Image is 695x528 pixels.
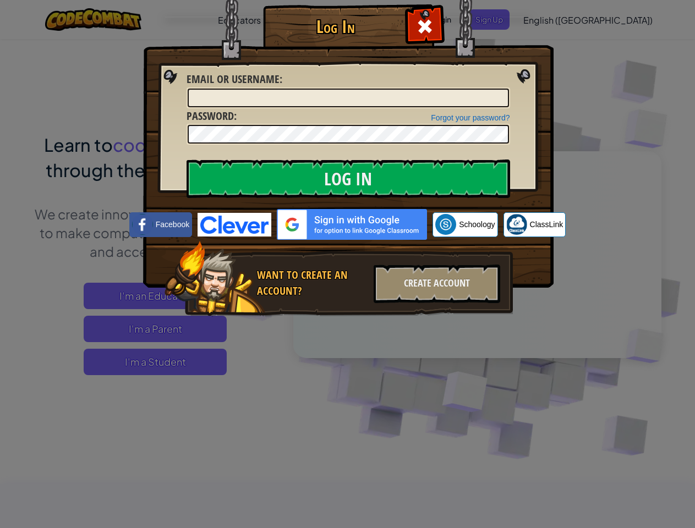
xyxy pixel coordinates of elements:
[435,214,456,235] img: schoology.png
[198,213,271,237] img: clever-logo-blue.png
[506,214,527,235] img: classlink-logo-small.png
[257,267,367,299] div: Want to create an account?
[277,209,427,240] img: gplus_sso_button2.svg
[187,108,237,124] label: :
[266,17,406,36] h1: Log In
[187,159,510,198] input: Log In
[374,265,500,303] div: Create Account
[530,219,563,230] span: ClassLink
[187,71,280,86] span: Email or Username
[156,219,189,230] span: Facebook
[132,214,153,235] img: facebook_small.png
[459,219,495,230] span: Schoology
[187,71,282,87] label: :
[431,113,510,122] a: Forgot your password?
[187,108,234,123] span: Password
